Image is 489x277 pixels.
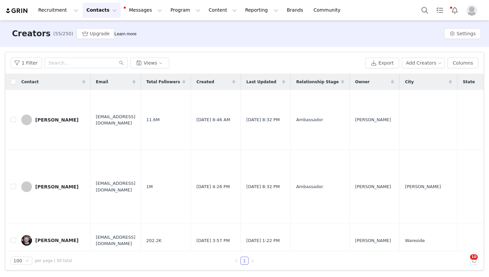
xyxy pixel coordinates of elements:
[405,79,413,85] span: City
[296,183,323,190] span: Ambassador
[365,58,399,68] button: Export
[296,79,339,85] span: Relationship Stage
[196,237,230,244] span: [DATE] 3:57 PM
[96,79,108,85] span: Email
[146,183,153,190] span: 1M
[196,183,230,190] span: [DATE] 4:26 PM
[405,237,425,244] span: Wareside
[241,257,248,264] a: 1
[241,257,248,265] li: 1
[82,3,121,18] button: Contacts
[241,3,282,18] button: Reporting
[246,117,279,123] span: [DATE] 8:32 PM
[21,115,85,125] a: [PERSON_NAME]
[470,254,478,260] span: 10
[447,58,478,68] button: Columns
[463,79,475,85] span: State
[21,181,85,192] a: [PERSON_NAME]
[296,117,323,123] span: Ambassador
[166,3,204,18] button: Program
[35,238,79,243] div: [PERSON_NAME]
[11,58,42,68] button: 1 Filter
[196,117,230,123] span: [DATE] 8:46 AM
[130,58,169,68] button: Views
[35,258,72,264] span: per page | 50 total
[283,3,309,18] a: Brands
[205,3,241,18] button: Content
[456,254,472,270] iframe: Intercom live chat
[417,3,432,18] button: Search
[53,30,73,37] span: (55/250)
[355,237,391,244] span: [PERSON_NAME]
[246,79,276,85] span: Last Updated
[466,5,477,16] img: placeholder-profile.jpg
[96,234,135,247] span: [EMAIL_ADDRESS][DOMAIN_NAME]
[146,237,162,244] span: 202.2K
[402,58,445,68] button: Add Creators
[146,117,160,123] span: 11.6M
[235,259,239,263] i: icon: left
[444,28,481,39] button: Settings
[34,3,82,18] button: Recruitment
[355,79,370,85] span: Owner
[35,184,79,189] div: [PERSON_NAME]
[21,235,32,246] img: ba80c129-a890-4d91-ab3b-c145a8f943cc.jpg
[462,5,484,16] button: Profile
[121,3,166,18] button: Messages
[21,235,85,246] a: [PERSON_NAME]
[246,183,279,190] span: [DATE] 8:32 PM
[146,79,180,85] span: Total Followers
[246,237,279,244] span: [DATE] 1:22 PM
[248,257,256,265] li: Next Page
[77,28,115,39] button: Upgrade
[25,259,29,263] i: icon: down
[12,28,51,40] h3: Creators
[35,117,79,123] div: [PERSON_NAME]
[5,8,29,14] img: grin logo
[355,183,391,190] span: [PERSON_NAME]
[355,117,391,123] span: [PERSON_NAME]
[432,3,447,18] a: Tasks
[310,3,348,18] a: Community
[21,79,39,85] span: Contact
[96,180,135,193] span: [EMAIL_ADDRESS][DOMAIN_NAME]
[96,114,135,127] span: [EMAIL_ADDRESS][DOMAIN_NAME]
[405,183,441,190] span: [PERSON_NAME]
[113,31,138,37] div: Tooltip anchor
[13,257,22,264] div: 100
[447,3,462,18] button: Notifications
[45,58,128,68] input: Search...
[119,61,124,65] i: icon: search
[250,259,254,263] i: icon: right
[196,79,214,85] span: Created
[233,257,241,265] li: Previous Page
